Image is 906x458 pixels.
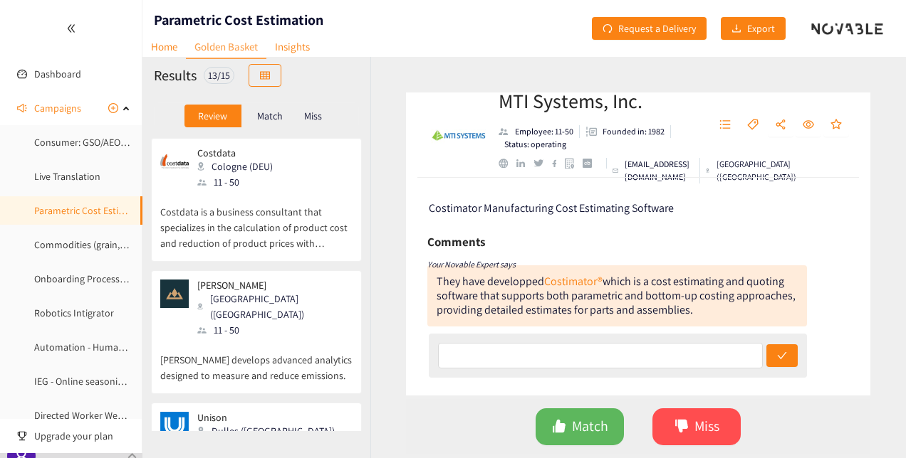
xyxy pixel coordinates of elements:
[160,279,189,308] img: Snapshot of the company's website
[572,415,608,437] span: Match
[618,21,696,36] span: Request a Delivery
[17,103,27,113] span: sound
[625,158,694,183] p: [EMAIL_ADDRESS][DOMAIN_NAME]
[34,170,100,183] a: Live Translation
[499,125,580,138] li: Employees
[34,341,162,353] a: Automation - Humanoid Hand
[198,110,227,122] p: Review
[719,119,731,132] span: unordered-list
[197,322,351,338] div: 11 - 50
[504,138,566,151] p: Status: operating
[592,17,707,40] button: redoRequest a Delivery
[731,23,741,35] span: download
[499,159,516,168] a: website
[830,119,842,132] span: star
[803,119,814,132] span: eye
[427,231,485,252] h6: Comments
[197,147,273,159] p: Costdata
[533,159,551,166] a: twitter
[34,68,81,80] a: Dashboard
[740,114,766,137] button: tag
[721,17,786,40] button: downloadExport
[544,274,603,289] a: Costimator®
[603,125,665,138] p: Founded in: 1982
[304,110,322,122] p: Miss
[197,412,335,423] p: Unison
[160,190,353,251] p: Costdata is a business consultant that specializes in the calculation of product cost and reducti...
[552,419,566,435] span: like
[197,291,351,322] div: [GEOGRAPHIC_DATA] ([GEOGRAPHIC_DATA])
[775,119,786,132] span: share-alt
[142,36,186,58] a: Home
[154,65,197,85] h2: Results
[34,238,244,251] a: Commodities (grain, sweeteners, seasonings, oils)
[34,204,149,217] a: Parametric Cost Estimation
[515,125,573,138] p: Employee: 11-50
[66,23,76,33] span: double-left
[34,409,219,422] a: Directed Worker Wearables – Manufacturing
[266,36,318,58] a: Insights
[583,159,600,168] a: crunchbase
[17,431,27,441] span: trophy
[427,259,516,270] i: Your Novable Expert says
[712,114,738,137] button: unordered-list
[706,158,800,183] div: [GEOGRAPHIC_DATA] ([GEOGRAPHIC_DATA])
[34,307,114,319] a: Robotics Intigrator
[603,23,613,35] span: redo
[768,114,793,137] button: share-alt
[516,159,533,168] a: linkedin
[536,408,624,445] button: likeMatch
[747,119,759,132] span: tag
[34,94,81,122] span: Campaigns
[437,274,796,317] div: They have developped which is a cost estimating and quoting software that supports both parametri...
[197,174,281,190] div: 11 - 50
[674,304,906,458] iframe: Chat Widget
[197,279,343,291] p: [PERSON_NAME]
[108,103,118,113] span: plus-circle
[34,422,131,450] span: Upgrade your plan
[160,147,189,176] img: Snapshot of the company's website
[34,375,178,388] a: IEG - Online seasoning monitoring
[499,138,566,151] li: Status
[823,114,849,137] button: star
[431,107,488,164] img: Company Logo
[429,201,674,215] span: Costimator Manufacturing Cost Estimating Software
[34,272,146,285] a: Onboarding Process Mgmt
[580,125,671,138] li: Founded in year
[160,338,353,383] p: [PERSON_NAME] develops advanced analytics designed to measure and reduce emissions.
[652,408,741,445] button: dislikeMiss
[499,87,695,115] h2: MTI Systems, Inc.
[197,159,281,174] div: Cologne (DEU)
[552,159,566,167] a: facebook
[249,64,281,87] button: table
[154,10,323,30] h1: Parametric Cost Estimation
[257,110,283,122] p: Match
[565,158,583,169] a: google maps
[160,412,189,440] img: Snapshot of the company's website
[186,36,266,59] a: Golden Basket
[197,423,343,439] div: Dulles ([GEOGRAPHIC_DATA])
[260,70,270,82] span: table
[747,21,775,36] span: Export
[34,136,163,149] a: Consumer: GSO/AEO Solutions
[204,67,234,84] div: 13 / 15
[796,114,821,137] button: eye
